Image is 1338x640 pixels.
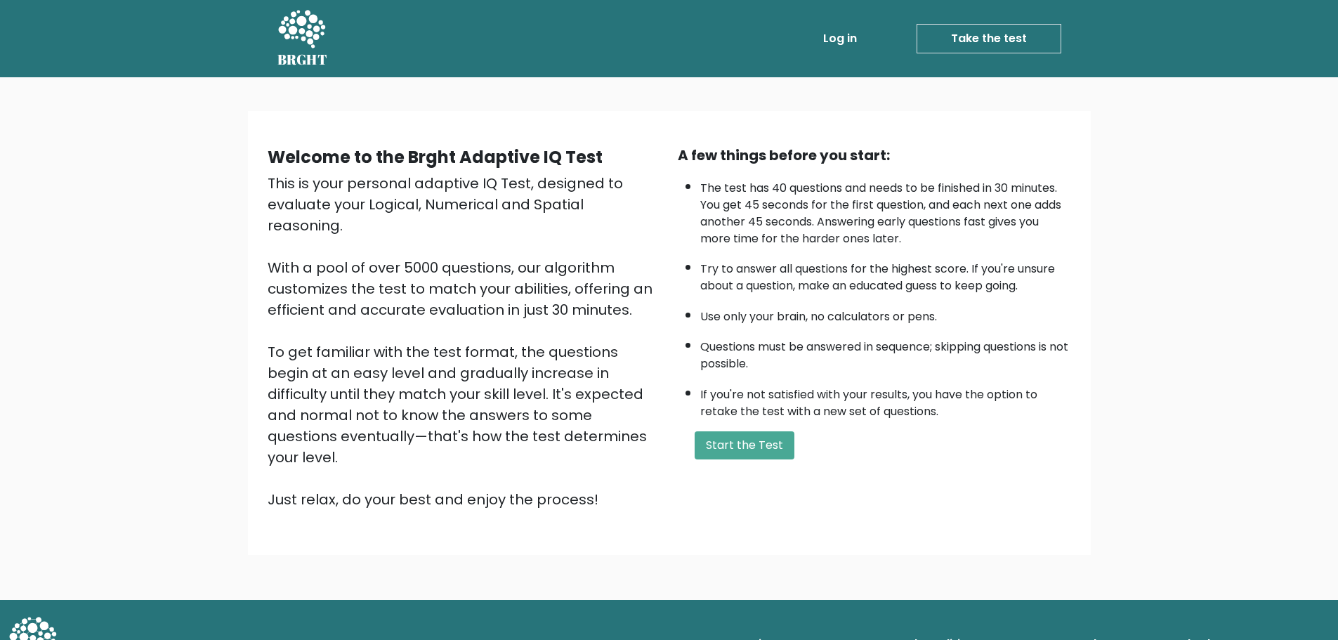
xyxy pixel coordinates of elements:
[917,24,1061,53] a: Take the test
[700,254,1071,294] li: Try to answer all questions for the highest score. If you're unsure about a question, make an edu...
[695,431,794,459] button: Start the Test
[818,25,863,53] a: Log in
[277,51,328,68] h5: BRGHT
[678,145,1071,166] div: A few things before you start:
[700,173,1071,247] li: The test has 40 questions and needs to be finished in 30 minutes. You get 45 seconds for the firs...
[700,301,1071,325] li: Use only your brain, no calculators or pens.
[700,332,1071,372] li: Questions must be answered in sequence; skipping questions is not possible.
[268,145,603,169] b: Welcome to the Brght Adaptive IQ Test
[700,379,1071,420] li: If you're not satisfied with your results, you have the option to retake the test with a new set ...
[268,173,661,510] div: This is your personal adaptive IQ Test, designed to evaluate your Logical, Numerical and Spatial ...
[277,6,328,72] a: BRGHT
